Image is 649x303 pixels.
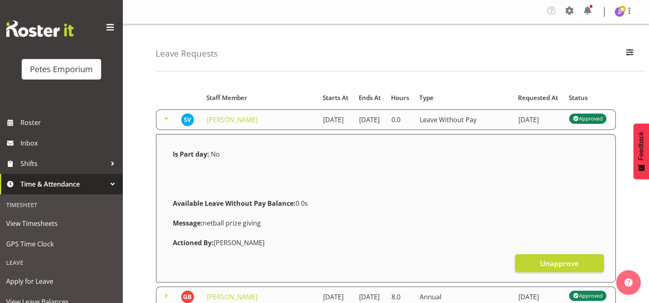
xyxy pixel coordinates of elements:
[569,93,611,103] div: Status
[624,278,633,287] img: help-xxl-2.png
[173,219,203,228] strong: Message:
[513,109,564,130] td: [DATE]
[323,93,349,103] div: Starts At
[359,93,382,103] div: Ends At
[318,109,354,130] td: [DATE]
[6,275,117,287] span: Apply for Leave
[391,93,410,103] div: Hours
[206,93,313,103] div: Staff Member
[173,150,209,159] strong: Is Part day:
[638,132,645,160] span: Feedback
[2,234,121,254] a: GPS Time Clock
[615,7,624,17] img: janelle-jonkers702.jpg
[6,238,117,250] span: GPS Time Clock
[156,49,218,58] h4: Leave Requests
[2,254,121,271] div: Leave
[207,292,258,301] a: [PERSON_NAME]
[168,233,604,253] div: [PERSON_NAME]
[168,213,604,233] div: netball prize giving
[168,194,604,213] div: 0 0s
[30,63,93,75] div: Petes Emporium
[354,109,387,130] td: [DATE]
[173,199,296,208] strong: Available Leave Without Pay Balance:
[573,114,602,123] div: Approved
[540,258,579,269] span: Unapprove
[173,238,214,247] strong: Actioned By:
[515,254,604,272] button: Unapprove
[621,45,638,63] button: Filter Employees
[181,113,194,126] img: sasha-vandervalk6911.jpg
[573,291,602,301] div: Approved
[518,93,560,103] div: Requested At
[415,109,513,130] td: Leave Without Pay
[2,271,121,292] a: Apply for Leave
[207,115,258,124] a: [PERSON_NAME]
[419,93,509,103] div: Type
[20,178,106,190] span: Time & Attendance
[20,137,119,149] span: Inbox
[387,109,415,130] td: 0.0
[6,217,117,230] span: View Timesheets
[633,123,649,179] button: Feedback - Show survey
[211,150,220,159] span: No
[6,21,74,37] img: Rosterit website logo
[20,116,119,129] span: Roster
[2,213,121,234] a: View Timesheets
[20,157,106,170] span: Shifts
[2,196,121,213] div: Timesheet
